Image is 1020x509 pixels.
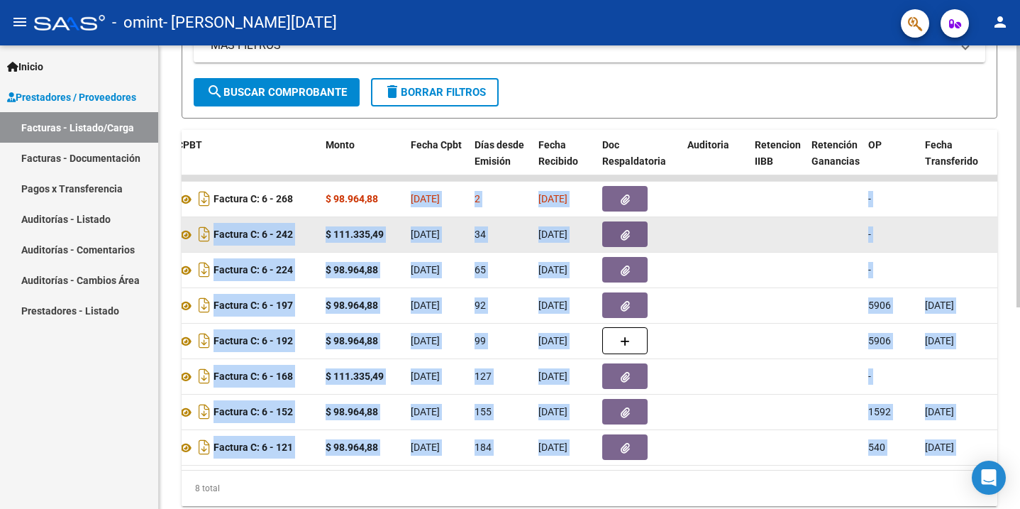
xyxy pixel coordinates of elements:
span: 34 [475,229,486,240]
strong: $ 111.335,49 [326,229,384,240]
span: 540 [868,442,885,453]
span: 5906 [868,335,891,346]
span: [DATE] [538,371,567,382]
span: [DATE] [411,300,440,311]
datatable-header-cell: Fecha Recibido [533,130,597,192]
span: Doc Respaldatoria [602,139,666,167]
span: Fecha Recibido [538,139,578,167]
span: Buscar Comprobante [206,86,347,99]
span: [DATE] [411,335,440,346]
span: - [868,193,871,204]
strong: $ 98.964,88 [326,300,378,311]
span: [DATE] [538,264,567,275]
strong: $ 98.964,88 [326,264,378,275]
span: [DATE] [538,442,567,453]
mat-icon: person [992,13,1009,31]
i: Descargar documento [195,400,214,423]
span: [DATE] [538,193,567,204]
span: Auditoria [687,139,729,150]
span: Retención Ganancias [811,139,860,167]
strong: $ 98.964,88 [326,335,378,346]
span: - [868,264,871,275]
div: Open Intercom Messenger [972,461,1006,495]
span: - [PERSON_NAME][DATE] [163,7,337,38]
span: [DATE] [411,371,440,382]
button: Buscar Comprobante [194,78,360,106]
datatable-header-cell: CPBT [171,130,320,192]
span: Inicio [7,59,43,75]
span: 184 [475,442,492,453]
span: [DATE] [411,229,440,240]
i: Descargar documento [195,187,214,210]
strong: Factura C: 6 - 224 [214,265,293,276]
div: 8 total [182,471,997,506]
span: Retencion IIBB [755,139,801,167]
span: Monto [326,139,355,150]
span: Fecha Cpbt [411,139,462,150]
span: [DATE] [925,406,954,417]
span: [DATE] [411,442,440,453]
span: [DATE] [925,335,954,346]
span: 65 [475,264,486,275]
span: 2 [475,193,480,204]
datatable-header-cell: Retencion IIBB [749,130,806,192]
strong: Factura C: 6 - 192 [214,336,293,347]
span: OP [868,139,882,150]
span: 99 [475,335,486,346]
span: 1592 [868,406,891,417]
datatable-header-cell: Doc Respaldatoria [597,130,682,192]
datatable-header-cell: Auditoria [682,130,749,192]
span: [DATE] [925,300,954,311]
i: Descargar documento [195,365,214,388]
span: Fecha Transferido [925,139,978,167]
span: Prestadores / Proveedores [7,89,136,105]
span: - [868,371,871,382]
button: Borrar Filtros [371,78,499,106]
i: Descargar documento [195,223,214,246]
strong: Factura C: 6 - 242 [214,229,293,241]
i: Descargar documento [195,329,214,352]
span: [DATE] [925,442,954,453]
mat-icon: search [206,83,223,100]
span: Días desde Emisión [475,139,524,167]
span: 92 [475,300,486,311]
mat-icon: menu [11,13,28,31]
strong: Factura C: 6 - 152 [214,407,293,418]
strong: Factura C: 6 - 121 [214,442,293,454]
span: - [868,229,871,240]
span: [DATE] [538,335,567,346]
span: [DATE] [538,406,567,417]
strong: $ 111.335,49 [326,371,384,382]
span: 5906 [868,300,891,311]
strong: $ 98.964,88 [326,442,378,453]
span: - omint [112,7,163,38]
mat-icon: delete [384,83,401,100]
datatable-header-cell: Fecha Cpbt [405,130,469,192]
strong: Factura C: 6 - 197 [214,300,293,312]
datatable-header-cell: Fecha Transferido [919,130,997,192]
span: [DATE] [538,300,567,311]
i: Descargar documento [195,294,214,317]
span: 155 [475,406,492,417]
datatable-header-cell: Días desde Emisión [469,130,533,192]
span: 127 [475,371,492,382]
span: [DATE] [411,406,440,417]
span: [DATE] [411,264,440,275]
span: [DATE] [538,229,567,240]
i: Descargar documento [195,258,214,281]
datatable-header-cell: Retención Ganancias [806,130,863,192]
strong: Factura C: 6 - 268 [214,194,293,205]
datatable-header-cell: Monto [320,130,405,192]
span: CPBT [177,139,202,150]
datatable-header-cell: OP [863,130,919,192]
strong: Factura C: 6 - 168 [214,371,293,383]
i: Descargar documento [195,436,214,459]
strong: $ 98.964,88 [326,406,378,417]
span: [DATE] [411,193,440,204]
strong: $ 98.964,88 [326,193,378,204]
span: Borrar Filtros [384,86,486,99]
